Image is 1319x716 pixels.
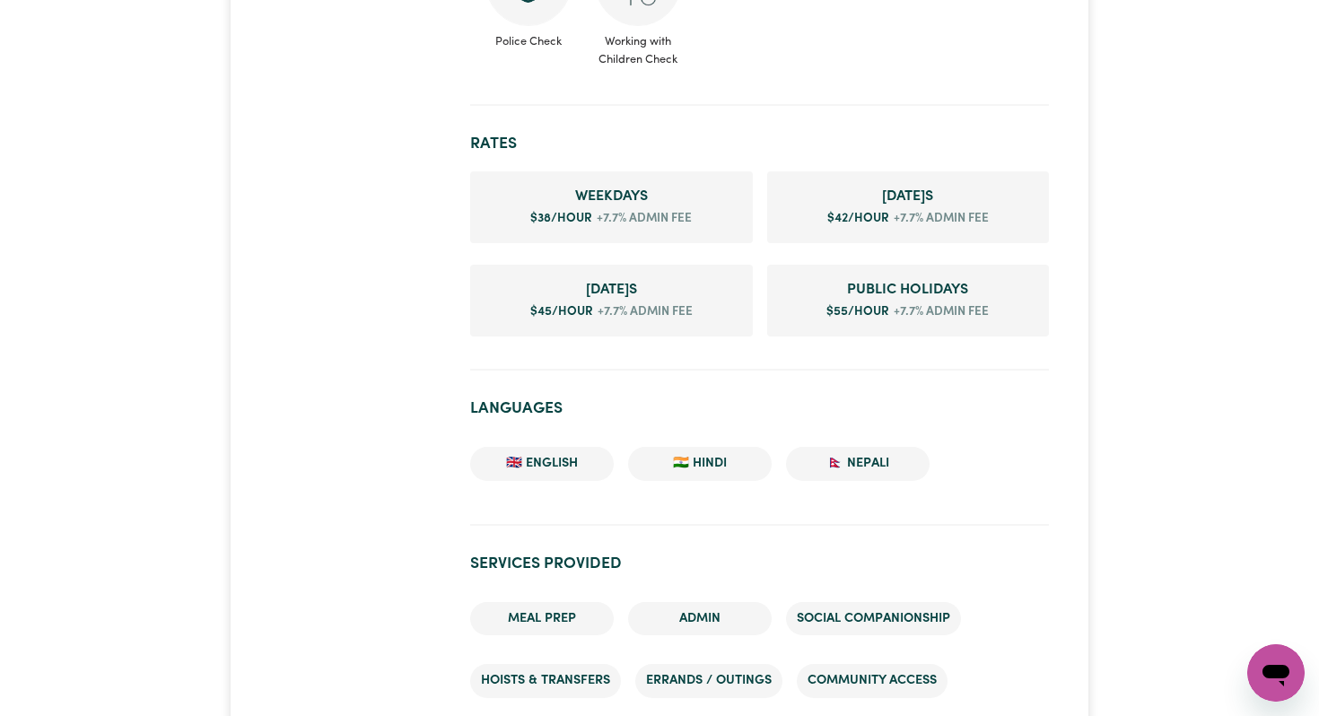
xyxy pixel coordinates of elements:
[470,554,1049,573] h2: Services provided
[797,664,948,698] li: Community access
[485,26,572,50] span: Police Check
[1247,644,1305,702] iframe: Button to launch messaging window
[530,213,592,224] span: $ 38 /hour
[592,210,692,228] span: +7.7% admin fee
[485,186,738,207] span: Weekday rate
[628,447,772,481] li: 🇮🇳 Hindi
[470,664,621,698] li: Hoists & transfers
[470,602,614,636] li: Meal prep
[485,279,738,301] span: Sunday rate
[782,186,1035,207] span: Saturday rate
[470,447,614,481] li: 🇬🇧 English
[786,602,961,636] li: Social companionship
[530,306,593,318] span: $ 45 /hour
[628,602,772,636] li: Admin
[594,26,682,67] span: Working with Children Check
[470,135,1049,153] h2: Rates
[782,279,1035,301] span: Public Holiday rate
[889,210,989,228] span: +7.7% admin fee
[470,399,1049,418] h2: Languages
[889,303,989,321] span: +7.7% admin fee
[826,306,889,318] span: $ 55 /hour
[827,213,889,224] span: $ 42 /hour
[593,303,693,321] span: +7.7% admin fee
[635,664,782,698] li: Errands / Outings
[786,447,930,481] li: 🇳🇵 Nepali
